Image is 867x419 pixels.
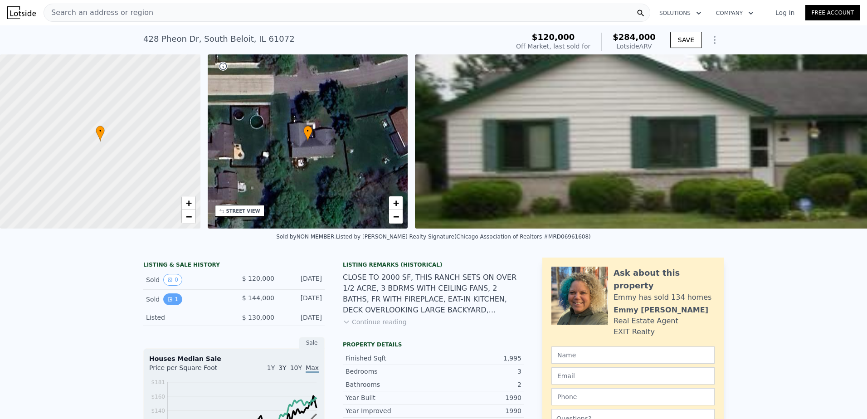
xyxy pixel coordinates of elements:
div: Year Built [346,393,433,402]
span: $ 120,000 [242,275,274,282]
div: STREET VIEW [226,208,260,214]
div: Sale [299,337,325,349]
div: 428 Pheon Dr , South Beloit , IL 61072 [143,33,295,45]
div: Emmy has sold 134 homes [614,292,711,303]
button: SAVE [670,32,702,48]
div: CLOSE TO 2000 SF, THIS RANCH SETS ON OVER 1/2 ACRE, 3 BDRMS WITH CEILING FANS, 2 BATHS, FR WITH F... [343,272,524,316]
div: Sold by NON MEMBER . [276,234,336,240]
div: 3 [433,367,521,376]
input: Name [551,346,715,364]
span: Max [306,364,319,373]
div: [DATE] [282,274,322,286]
div: Sold [146,274,227,286]
div: Bedrooms [346,367,433,376]
img: Lotside [7,6,36,19]
div: 1990 [433,393,521,402]
a: Zoom in [182,196,195,210]
div: Finished Sqft [346,354,433,363]
button: Continue reading [343,317,407,326]
div: Bathrooms [346,380,433,389]
div: LISTING & SALE HISTORY [143,261,325,270]
div: Off Market, last sold for [516,42,590,51]
div: 1,995 [433,354,521,363]
span: + [393,197,399,209]
tspan: $160 [151,394,165,400]
span: • [96,127,105,135]
button: View historical data [163,293,182,305]
div: [DATE] [282,293,322,305]
div: 1990 [433,406,521,415]
div: Listed by [PERSON_NAME] Realty Signature (Chicago Association of Realtors #MRD06961608) [336,234,591,240]
a: Zoom out [182,210,195,224]
div: Sold [146,293,227,305]
div: Listed [146,313,227,322]
div: Emmy [PERSON_NAME] [614,305,708,316]
div: Year Improved [346,406,433,415]
span: − [393,211,399,222]
span: $ 144,000 [242,294,274,302]
a: Log In [765,8,805,17]
a: Zoom in [389,196,403,210]
input: Email [551,367,715,385]
button: Solutions [652,5,709,21]
button: Show Options [706,31,724,49]
span: + [185,197,191,209]
div: [DATE] [282,313,322,322]
div: • [96,126,105,141]
div: Property details [343,341,524,348]
span: − [185,211,191,222]
div: Real Estate Agent [614,316,678,326]
div: 2 [433,380,521,389]
span: Search an address or region [44,7,153,18]
tspan: $140 [151,408,165,414]
a: Zoom out [389,210,403,224]
tspan: $181 [151,379,165,385]
div: Price per Square Foot [149,363,234,378]
div: Lotside ARV [613,42,656,51]
div: Ask about this property [614,267,715,292]
button: Company [709,5,761,21]
div: Houses Median Sale [149,354,319,363]
span: 10Y [290,364,302,371]
input: Phone [551,388,715,405]
span: 3Y [278,364,286,371]
div: Listing Remarks (Historical) [343,261,524,268]
span: • [303,127,312,135]
div: EXIT Realty [614,326,655,337]
span: 1Y [267,364,275,371]
button: View historical data [163,274,182,286]
span: $120,000 [532,32,575,42]
a: Free Account [805,5,860,20]
div: • [303,126,312,141]
span: $ 130,000 [242,314,274,321]
span: $284,000 [613,32,656,42]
